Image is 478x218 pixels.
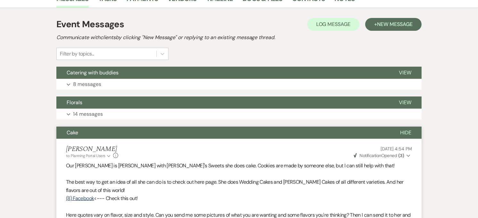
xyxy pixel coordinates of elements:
button: Hide [390,127,422,139]
div: Filter by topics... [60,50,94,58]
span: [DATE] 4:54 PM [381,146,412,152]
button: 8 messages [56,79,422,90]
button: View [389,67,422,79]
span: Catering with buddies [67,69,119,76]
h2: Communicate with clients by clicking "New Message" or replying to an existing message thread. [56,34,422,41]
p: 8 messages [73,80,101,88]
span: to: Planning Portal Users [66,153,105,158]
h1: Event Messages [56,18,124,31]
span: <--- Check this out! [94,195,137,202]
strong: ( 3 ) [398,153,404,158]
button: +New Message [365,18,422,31]
span: Our [PERSON_NAME] is [PERSON_NAME] with [PERSON_NAME]'s Sweets she does cake. Cookies are made by... [66,162,394,169]
span: Florals [67,99,82,106]
span: Notification [359,153,381,158]
a: (8) Facebook [66,195,94,202]
span: View [399,69,411,76]
button: NotificationOpened (3) [353,152,412,159]
button: Log Message [307,18,359,31]
h5: [PERSON_NAME] [66,145,118,153]
span: New Message [377,21,413,28]
span: Log Message [316,21,350,28]
span: View [399,99,411,106]
span: The best way to get an idea of all she can do is to check out here page. She does Wedding Cakes a... [66,179,404,194]
button: Catering with buddies [56,67,389,79]
span: Opened [354,153,404,158]
button: 14 messages [56,109,422,120]
button: to: Planning Portal Users [66,153,111,159]
p: 14 messages [73,110,103,118]
span: Cake [67,129,78,136]
span: Hide [400,129,411,136]
button: View [389,96,422,109]
button: Florals [56,96,389,109]
button: Cake [56,127,390,139]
